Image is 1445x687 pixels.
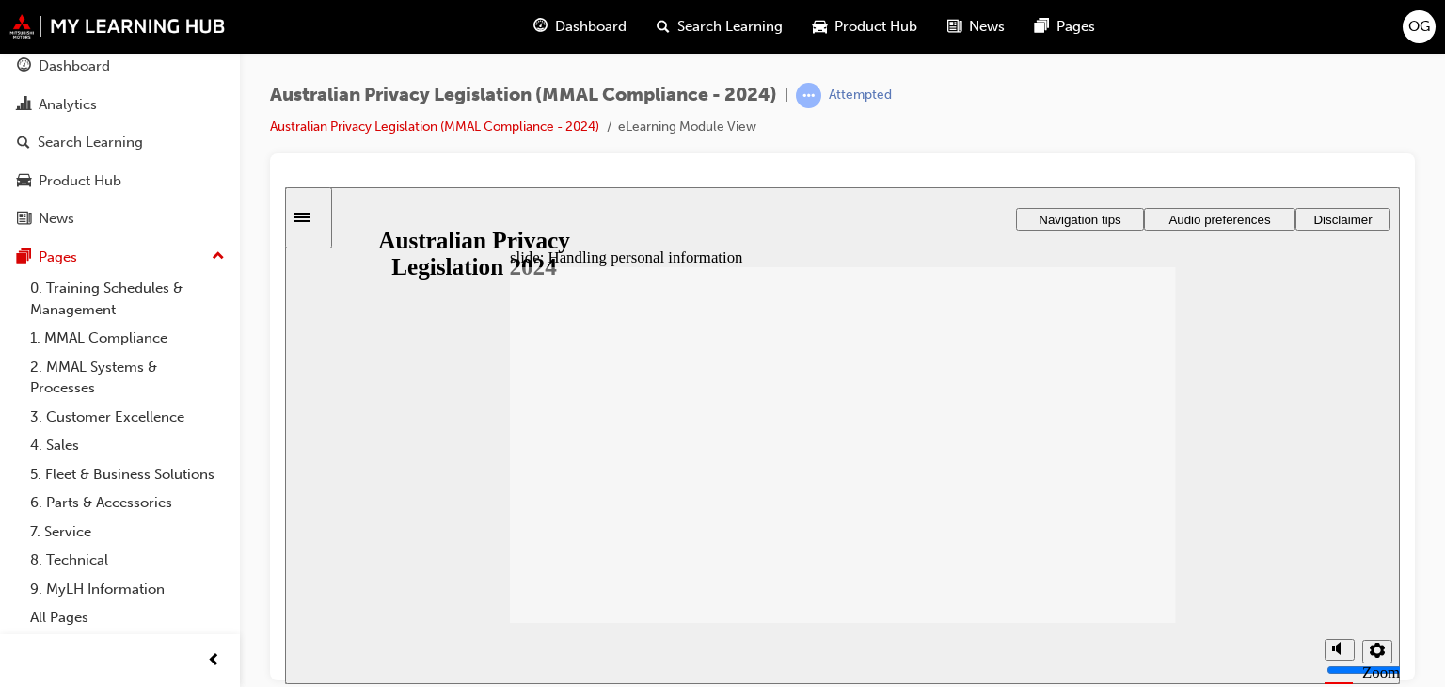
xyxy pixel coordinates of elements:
a: car-iconProduct Hub [798,8,932,46]
div: Pages [39,247,77,268]
span: Search Learning [677,16,783,38]
a: News [8,201,232,236]
span: up-icon [212,245,225,269]
a: 3. Customer Excellence [23,403,232,432]
a: pages-iconPages [1020,8,1110,46]
a: Australian Privacy Legislation (MMAL Compliance - 2024) [270,119,599,135]
a: guage-iconDashboard [518,8,642,46]
span: News [969,16,1005,38]
button: OG [1403,10,1436,43]
div: Search Learning [38,132,143,153]
div: Dashboard [39,56,110,77]
span: Dashboard [555,16,627,38]
div: Product Hub [39,170,121,192]
span: prev-icon [207,649,221,673]
div: Attempted [829,87,892,104]
button: Navigation tips [731,21,859,43]
a: 9. MyLH Information [23,575,232,604]
span: search-icon [17,135,30,152]
button: Pages [8,240,232,275]
span: Audio preferences [883,25,985,40]
div: News [39,208,74,230]
button: Mute (Ctrl+Alt+M) [1040,452,1070,473]
a: 0. Training Schedules & Management [23,274,232,324]
a: 2. MMAL Systems & Processes [23,353,232,403]
img: mmal [9,14,226,39]
a: 5. Fleet & Business Solutions [23,460,232,489]
input: volume [1041,475,1163,490]
button: Settings [1077,453,1107,476]
span: Navigation tips [754,25,835,40]
a: 1. MMAL Compliance [23,324,232,353]
div: misc controls [1030,436,1105,497]
span: pages-icon [17,249,31,266]
span: Australian Privacy Legislation (MMAL Compliance - 2024) [270,85,777,106]
span: OG [1408,16,1430,38]
span: car-icon [813,15,827,39]
span: car-icon [17,173,31,190]
span: | [785,85,788,106]
div: Analytics [39,94,97,116]
a: 4. Sales [23,431,232,460]
span: Pages [1056,16,1095,38]
button: Disclaimer [1010,21,1105,43]
a: Dashboard [8,49,232,84]
span: Disclaimer [1028,25,1087,40]
label: Zoom to fit [1077,476,1115,532]
span: pages-icon [1035,15,1049,39]
a: news-iconNews [932,8,1020,46]
span: news-icon [947,15,961,39]
a: 8. Technical [23,546,232,575]
span: guage-icon [17,58,31,75]
button: Audio preferences [859,21,1010,43]
a: Search Learning [8,125,232,160]
a: All Pages [23,603,232,632]
a: search-iconSearch Learning [642,8,798,46]
span: guage-icon [533,15,548,39]
a: 6. Parts & Accessories [23,488,232,518]
span: Product Hub [834,16,917,38]
span: search-icon [657,15,670,39]
button: DashboardAnalyticsSearch LearningProduct HubNews [8,45,232,240]
span: news-icon [17,211,31,228]
a: Analytics [8,88,232,122]
a: 7. Service [23,518,232,547]
span: learningRecordVerb_ATTEMPT-icon [796,83,821,108]
span: chart-icon [17,97,31,114]
li: eLearning Module View [618,117,756,138]
a: Product Hub [8,164,232,199]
